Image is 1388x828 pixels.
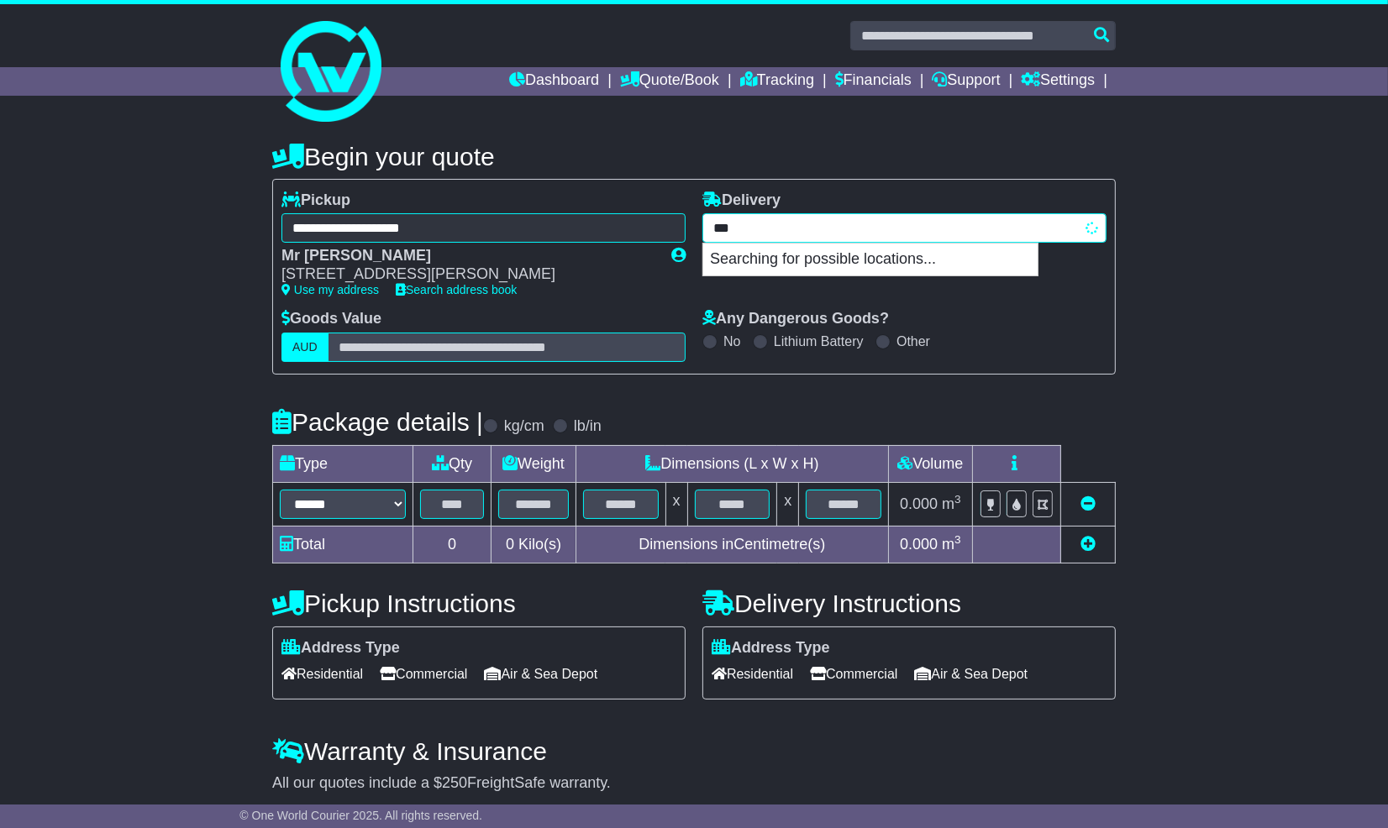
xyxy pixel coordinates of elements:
span: Commercial [810,661,897,687]
label: Address Type [712,639,830,658]
a: Dashboard [509,67,599,96]
a: Settings [1021,67,1095,96]
label: Address Type [281,639,400,658]
span: Residential [712,661,793,687]
span: 0.000 [900,495,938,512]
span: © One World Courier 2025. All rights reserved. [239,809,482,822]
td: Volume [888,445,972,482]
a: Remove this item [1080,495,1096,512]
typeahead: Please provide city [702,213,1107,243]
sup: 3 [954,493,961,506]
div: [STREET_ADDRESS][PERSON_NAME] [281,265,655,284]
td: 0 [413,526,492,563]
span: Air & Sea Depot [485,661,598,687]
h4: Begin your quote [272,143,1116,170]
span: 0 [506,536,514,553]
a: Tracking [740,67,814,96]
a: Financials [835,67,912,96]
h4: Pickup Instructions [272,590,686,617]
label: kg/cm [504,417,544,436]
label: Delivery [702,191,781,210]
label: Lithium Battery [774,333,864,349]
label: Goods Value [281,310,381,328]
td: Qty [413,445,492,482]
div: All our quotes include a $ FreightSafe warranty. [272,774,1116,793]
td: Kilo(s) [492,526,576,563]
a: Support [933,67,1001,96]
h4: Warranty & Insurance [272,737,1116,765]
span: Residential [281,661,363,687]
a: Use my address [281,283,379,296]
h4: Package details | [272,408,483,436]
td: Weight [492,445,576,482]
label: No [723,333,740,349]
label: Pickup [281,191,350,210]
label: AUD [281,333,329,362]
td: Type [273,445,413,482]
a: Quote/Book [620,67,719,96]
label: lb/in [574,417,602,436]
span: Commercial [380,661,467,687]
label: Any Dangerous Goods? [702,310,889,328]
td: Total [273,526,413,563]
div: Mr [PERSON_NAME] [281,247,655,265]
a: Add new item [1080,536,1096,553]
td: x [777,482,799,526]
td: Dimensions in Centimetre(s) [576,526,888,563]
h4: Delivery Instructions [702,590,1116,617]
span: Air & Sea Depot [915,661,1028,687]
a: Search address book [396,283,517,296]
span: 250 [442,774,467,791]
span: m [942,495,961,512]
td: Dimensions (L x W x H) [576,445,888,482]
span: m [942,536,961,553]
p: Searching for possible locations... [703,244,1038,275]
sup: 3 [954,533,961,546]
span: 0.000 [900,536,938,553]
td: x [665,482,687,526]
label: Other [896,333,930,349]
